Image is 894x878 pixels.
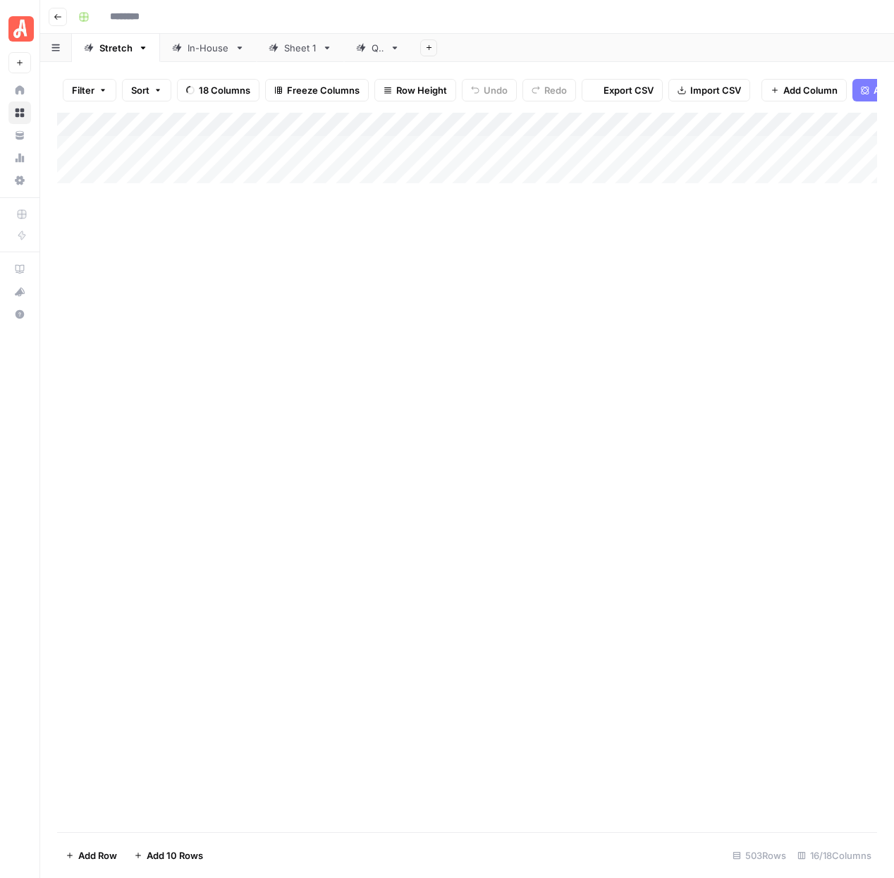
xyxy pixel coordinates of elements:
span: Add 10 Rows [147,848,203,862]
a: In-House [160,34,257,62]
a: Your Data [8,124,31,147]
button: Workspace: Angi [8,11,31,47]
div: 503 Rows [727,844,792,867]
span: Export CSV [604,83,654,97]
div: What's new? [9,281,30,302]
button: Redo [522,79,576,101]
a: Home [8,79,31,101]
img: Angi Logo [8,16,34,42]
button: Add 10 Rows [125,844,212,867]
div: QA [372,41,384,55]
button: Add Row [57,844,125,867]
div: Stretch [99,41,133,55]
span: Add Row [78,848,117,862]
a: Browse [8,101,31,124]
a: QA [344,34,412,62]
button: Export CSV [582,79,663,101]
span: Filter [72,83,94,97]
a: Settings [8,169,31,192]
div: 16/18 Columns [792,844,877,867]
a: Sheet 1 [257,34,344,62]
span: Undo [484,83,508,97]
button: Filter [63,79,116,101]
span: Row Height [396,83,447,97]
span: Add Column [783,83,838,97]
span: 18 Columns [199,83,250,97]
div: In-House [188,41,229,55]
button: Import CSV [668,79,750,101]
a: Usage [8,147,31,169]
button: What's new? [8,280,31,303]
span: Import CSV [690,83,741,97]
a: Stretch [72,34,160,62]
button: Row Height [374,79,456,101]
button: 18 Columns [177,79,259,101]
span: Freeze Columns [287,83,360,97]
a: AirOps Academy [8,258,31,280]
span: Redo [544,83,567,97]
button: Add Column [761,79,847,101]
button: Help + Support [8,303,31,326]
button: Sort [122,79,171,101]
div: Sheet 1 [284,41,317,55]
button: Freeze Columns [265,79,369,101]
button: Undo [462,79,517,101]
span: Sort [131,83,149,97]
